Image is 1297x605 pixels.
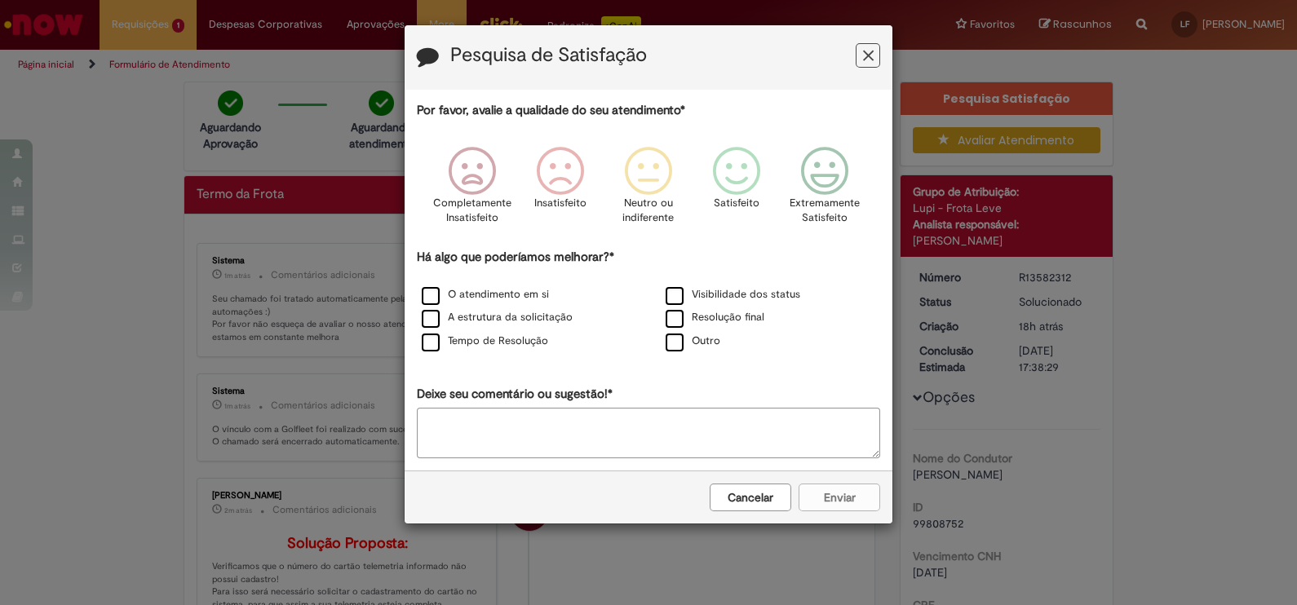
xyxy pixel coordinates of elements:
[607,135,690,246] div: Neutro ou indiferente
[790,196,860,226] p: Extremamente Satisfeito
[450,45,647,66] label: Pesquisa de Satisfação
[783,135,866,246] div: Extremamente Satisfeito
[666,333,720,349] label: Outro
[417,386,613,403] label: Deixe seu comentário ou sugestão!*
[422,333,548,349] label: Tempo de Resolução
[710,484,791,511] button: Cancelar
[666,287,800,302] label: Visibilidade dos status
[417,102,685,119] label: Por favor, avalie a qualidade do seu atendimento*
[619,196,678,226] p: Neutro ou indiferente
[430,135,513,246] div: Completamente Insatisfeito
[695,135,778,246] div: Satisfeito
[422,287,549,302] label: O atendimento em si
[422,310,573,325] label: A estrutura da solicitação
[714,196,759,211] p: Satisfeito
[666,310,764,325] label: Resolução final
[417,249,880,354] div: Há algo que poderíamos melhorar?*
[519,135,602,246] div: Insatisfeito
[534,196,587,211] p: Insatisfeito
[433,196,511,226] p: Completamente Insatisfeito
